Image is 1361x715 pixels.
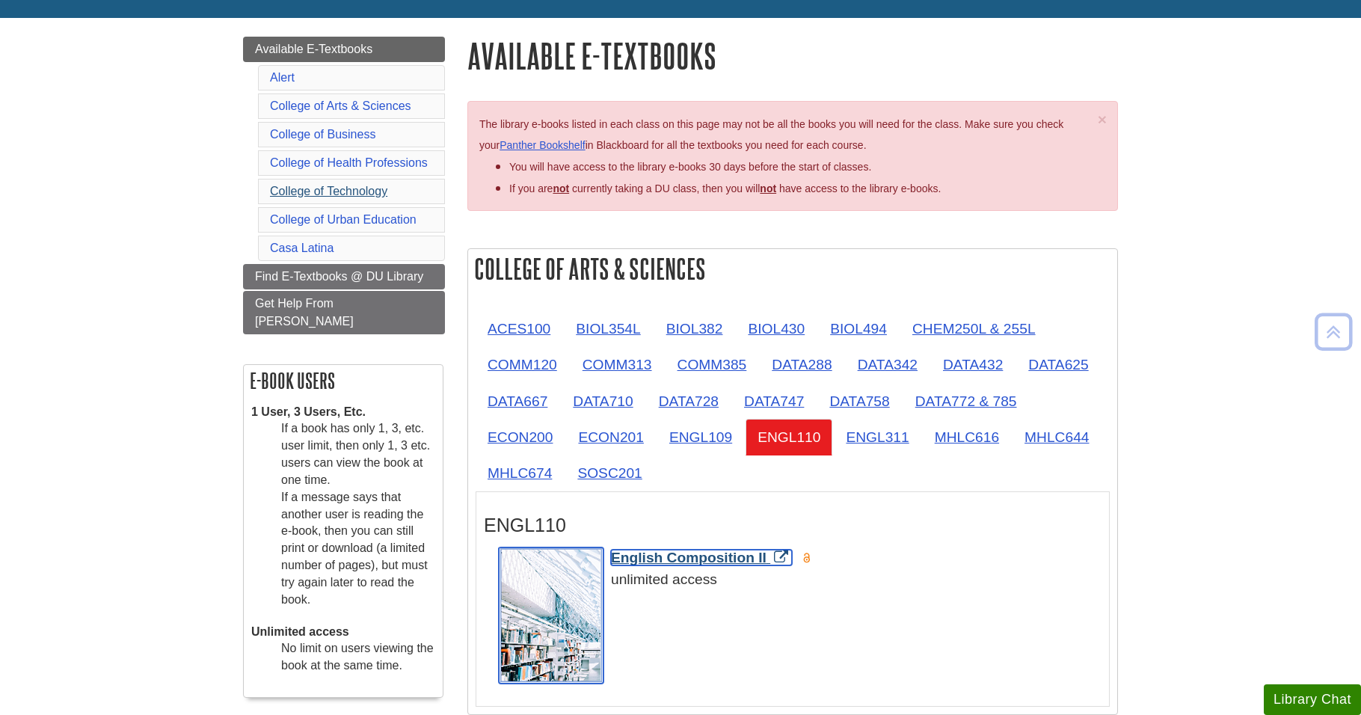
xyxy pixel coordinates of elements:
[736,310,817,347] a: BIOL430
[499,569,1102,591] div: unlimited access
[476,419,565,455] a: ECON200
[565,455,654,491] a: SOSC201
[846,346,930,383] a: DATA342
[834,419,921,455] a: ENGL311
[654,310,735,347] a: BIOL382
[270,71,295,84] a: Alert
[255,297,354,328] span: Get Help From [PERSON_NAME]
[746,419,832,455] a: ENGL110
[1309,322,1357,342] a: Back to Top
[931,346,1015,383] a: DATA432
[760,346,844,383] a: DATA288
[657,419,744,455] a: ENGL109
[467,37,1118,75] h1: Available E-Textbooks
[647,383,731,420] a: DATA728
[818,310,899,347] a: BIOL494
[500,139,585,151] a: Panther Bookshelf
[243,291,445,334] a: Get Help From [PERSON_NAME]
[1264,684,1361,715] button: Library Chat
[270,99,411,112] a: College of Arts & Sciences
[270,185,387,197] a: College of Technology
[509,182,941,194] span: If you are currently taking a DU class, then you will have access to the library e-books.
[270,242,334,254] a: Casa Latina
[476,455,564,491] a: MHLC674
[255,270,423,283] span: Find E-Textbooks @ DU Library
[476,383,559,420] a: DATA667
[270,213,417,226] a: College of Urban Education
[270,156,428,169] a: College of Health Professions
[244,365,443,396] h2: E-book Users
[553,182,569,194] strong: not
[571,346,664,383] a: COMM313
[666,346,759,383] a: COMM385
[564,310,652,347] a: BIOL354L
[281,640,435,675] dd: No limit on users viewing the book at the same time.
[802,552,813,564] img: Open Access
[270,128,375,141] a: College of Business
[255,43,372,55] span: Available E-Textbooks
[923,419,1011,455] a: MHLC616
[817,383,901,420] a: DATA758
[243,264,445,289] a: Find E-Textbooks @ DU Library
[476,346,569,383] a: COMM120
[243,37,445,62] a: Available E-Textbooks
[1098,111,1107,127] button: Close
[611,550,766,565] span: English Composition II
[1098,111,1107,128] span: ×
[561,383,645,420] a: DATA710
[903,383,1029,420] a: DATA772 & 785
[732,383,816,420] a: DATA747
[509,161,871,173] span: You will have access to the library e-books 30 days before the start of classes.
[484,515,1102,536] h3: ENGL110
[479,118,1063,152] span: The library e-books listed in each class on this page may not be all the books you will need for ...
[281,420,435,608] dd: If a book has only 1, 3, etc. user limit, then only 1, 3 etc. users can view the book at one time...
[499,547,603,684] img: English Composition II Cover
[251,624,435,641] dt: Unlimited access
[611,550,792,565] a: Link opens in new window
[476,310,562,347] a: ACES100
[251,404,435,421] dt: 1 User, 3 Users, Etc.
[900,310,1048,347] a: CHEM250L & 255L
[243,37,445,714] div: Guide Page Menu
[566,419,655,455] a: ECON201
[1016,346,1100,383] a: DATA625
[1013,419,1101,455] a: MHLC644
[468,249,1117,289] h2: College of Arts & Sciences
[760,182,776,194] u: not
